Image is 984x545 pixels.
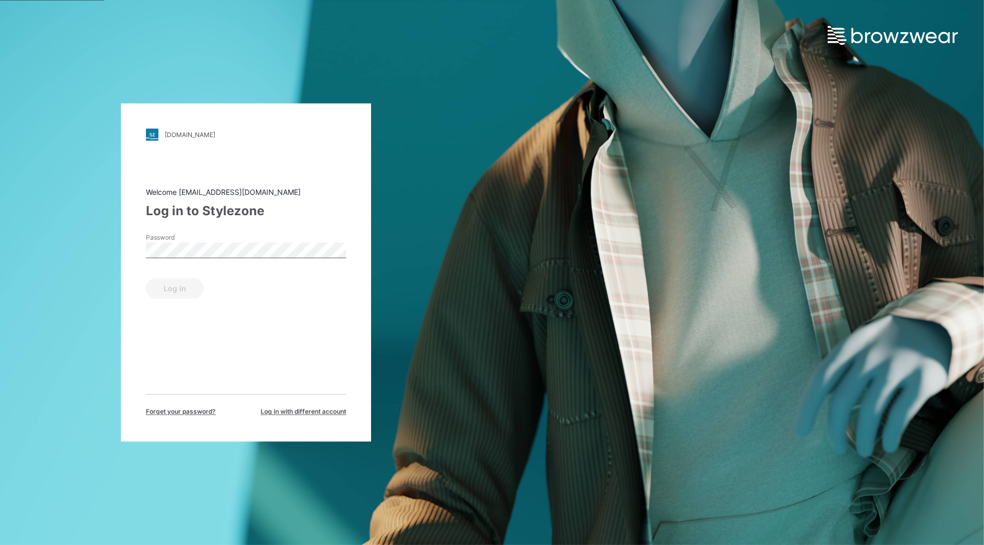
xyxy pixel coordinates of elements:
[146,233,219,243] label: Password
[261,407,346,417] span: Log in with different account
[146,129,346,141] a: [DOMAIN_NAME]
[146,407,216,417] span: Forget your password?
[146,187,346,198] div: Welcome [EMAIL_ADDRESS][DOMAIN_NAME]
[165,131,215,139] div: [DOMAIN_NAME]
[828,26,958,45] img: browzwear-logo.e42bd6dac1945053ebaf764b6aa21510.svg
[146,202,346,221] div: Log in to Stylezone
[146,129,158,141] img: stylezone-logo.562084cfcfab977791bfbf7441f1a819.svg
